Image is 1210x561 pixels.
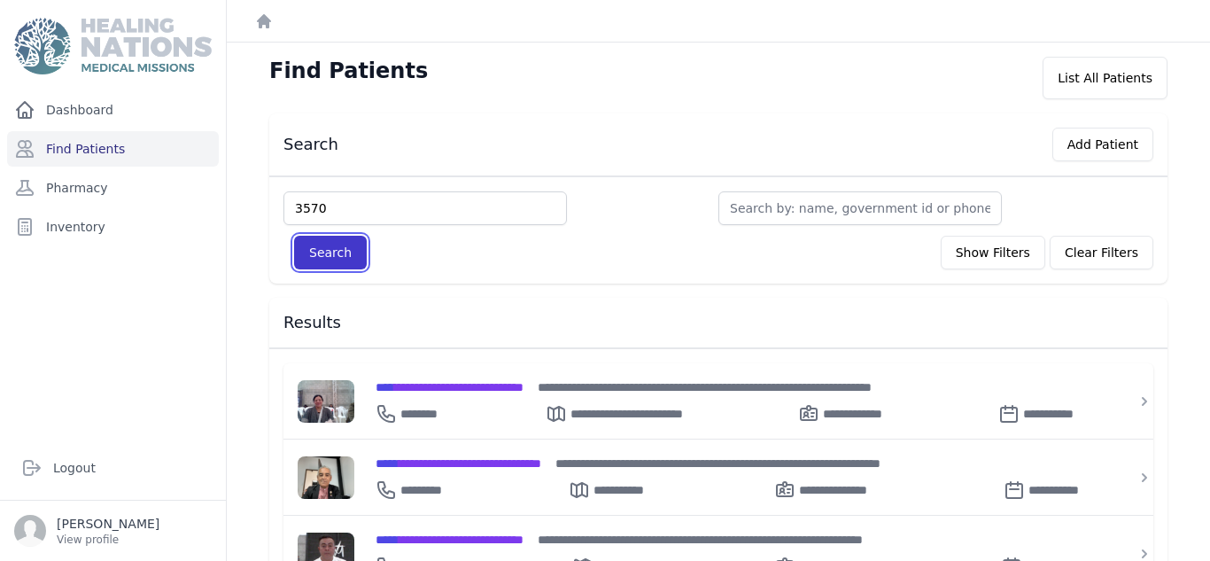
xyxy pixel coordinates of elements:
[7,170,219,206] a: Pharmacy
[283,312,1153,333] h3: Results
[1050,236,1153,269] button: Clear Filters
[294,236,367,269] button: Search
[283,134,338,155] h3: Search
[298,380,354,423] img: ZrzjbAcN3TXD2h394lhzgCYp5GXrxnECo3zmNoq+P8DcYupV1B3BKgAAAAldEVYdGRhdGU6Y3JlYXRlADIwMjQtMDItMjNUMT...
[57,515,159,533] p: [PERSON_NAME]
[1043,57,1167,99] div: List All Patients
[14,515,212,547] a: [PERSON_NAME] View profile
[1052,128,1153,161] button: Add Patient
[7,92,219,128] a: Dashboard
[7,131,219,167] a: Find Patients
[14,450,212,486] a: Logout
[14,18,211,74] img: Medical Missions EMR
[941,236,1045,269] button: Show Filters
[298,456,354,499] img: vDE3AAAAJXRFWHRkYXRlOm1vZGlmeQAyMDI1LTA2LTIzVDIxOjI5OjAwKzAwOjAwzuGJiwAAAABJRU5ErkJggg==
[269,57,428,85] h1: Find Patients
[7,209,219,245] a: Inventory
[57,533,159,547] p: View profile
[718,191,1002,225] input: Search by: name, government id or phone
[283,191,567,225] input: Find by: id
